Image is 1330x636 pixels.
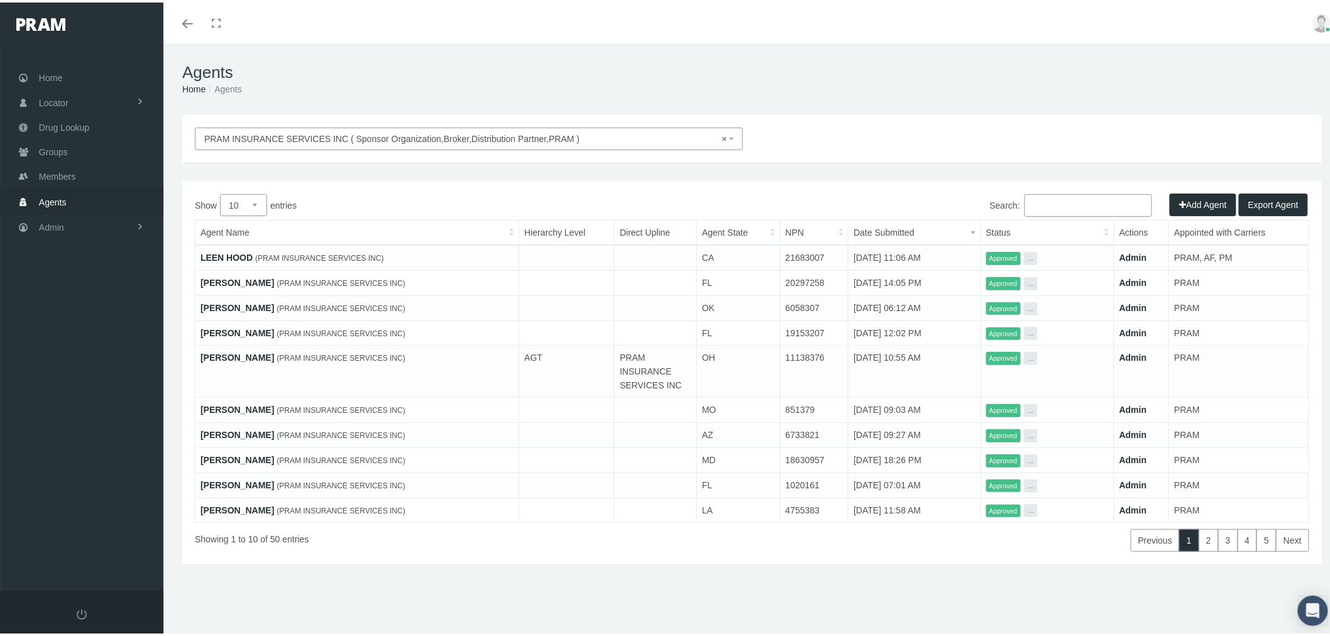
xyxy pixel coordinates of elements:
[697,495,781,520] td: LA
[201,402,274,412] a: [PERSON_NAME]
[195,192,752,214] label: Show entries
[1024,275,1038,288] button: ...
[39,89,69,112] span: Locator
[1169,395,1309,420] td: PRAM
[780,318,849,343] td: 19153207
[1169,343,1309,395] td: PRAM
[986,249,1021,263] span: Approved
[39,162,75,186] span: Members
[697,470,781,495] td: FL
[206,80,241,94] li: Agents
[1119,326,1147,336] a: Admin
[1169,318,1309,343] td: PRAM
[849,268,981,293] td: [DATE] 14:05 PM
[1179,527,1199,549] a: 1
[255,251,383,260] span: (PRAM INSURANCE SERVICES INC)
[1024,502,1038,515] button: ...
[277,403,405,412] span: (PRAM INSURANCE SERVICES INC)
[1169,470,1309,495] td: PRAM
[1276,527,1309,549] a: Next
[201,300,274,310] a: [PERSON_NAME]
[780,395,849,420] td: 851379
[780,495,849,520] td: 4755383
[277,454,405,463] span: (PRAM INSURANCE SERVICES INC)
[849,293,981,318] td: [DATE] 06:12 AM
[986,275,1021,288] span: Approved
[1119,503,1147,513] a: Admin
[849,395,981,420] td: [DATE] 09:03 AM
[195,125,743,148] span: PRAM INSURANCE SERVICES INC ( Sponsor Organization,Broker,Distribution Partner,PRAM )
[201,427,274,437] a: [PERSON_NAME]
[277,429,405,437] span: (PRAM INSURANCE SERVICES INC)
[697,293,781,318] td: OK
[1131,527,1180,549] a: Previous
[780,218,849,243] th: NPN: activate to sort column ascending
[1169,420,1309,446] td: PRAM
[1169,218,1309,243] th: Appointed with Carriers
[1114,218,1168,243] th: Actions
[849,470,981,495] td: [DATE] 07:01 AM
[986,452,1021,465] span: Approved
[1170,191,1236,214] button: Add Agent
[722,129,732,143] span: ×
[986,427,1021,440] span: Approved
[986,325,1021,338] span: Approved
[849,243,981,268] td: [DATE] 11:06 AM
[1169,293,1309,318] td: PRAM
[780,243,849,268] td: 21683007
[1169,446,1309,471] td: PRAM
[849,446,981,471] td: [DATE] 18:26 PM
[1024,324,1038,337] button: ...
[1024,452,1038,465] button: ...
[201,478,274,488] a: [PERSON_NAME]
[277,479,405,488] span: (PRAM INSURANCE SERVICES INC)
[849,343,981,395] td: [DATE] 10:55 AM
[849,420,981,446] td: [DATE] 09:27 AM
[16,16,65,28] img: PRAM_20_x_78.png
[1024,427,1038,440] button: ...
[1119,427,1147,437] a: Admin
[986,477,1021,490] span: Approved
[1218,527,1238,549] a: 3
[277,327,405,336] span: (PRAM INSURANCE SERVICES INC)
[849,495,981,520] td: [DATE] 11:58 AM
[1256,527,1277,549] a: 5
[615,218,697,243] th: Direct Upline
[277,302,405,310] span: (PRAM INSURANCE SERVICES INC)
[201,350,274,360] a: [PERSON_NAME]
[39,188,67,212] span: Agents
[201,503,274,513] a: [PERSON_NAME]
[1239,191,1308,214] button: Export Agent
[1119,275,1147,285] a: Admin
[1169,495,1309,520] td: PRAM
[780,268,849,293] td: 20297258
[277,277,405,285] span: (PRAM INSURANCE SERVICES INC)
[697,395,781,420] td: MO
[1119,452,1147,463] a: Admin
[1024,402,1038,415] button: ...
[182,82,206,92] a: Home
[697,446,781,471] td: MD
[697,343,781,395] td: OH
[990,192,1152,214] label: Search:
[201,275,274,285] a: [PERSON_NAME]
[986,502,1021,515] span: Approved
[697,268,781,293] td: FL
[986,402,1021,415] span: Approved
[697,318,781,343] td: FL
[986,349,1021,363] span: Approved
[39,138,68,162] span: Groups
[519,218,615,243] th: Hierarchy Level
[1119,300,1147,310] a: Admin
[1119,478,1147,488] a: Admin
[986,300,1021,313] span: Approved
[519,343,615,395] td: AGT
[1024,249,1038,263] button: ...
[39,113,89,137] span: Drug Lookup
[1119,402,1147,412] a: Admin
[204,129,726,143] span: PRAM INSURANCE SERVICES INC ( Sponsor Organization,Broker,Distribution Partner,PRAM )
[780,343,849,395] td: 11138376
[1169,243,1309,268] td: PRAM, AF, PM
[1024,477,1038,490] button: ...
[1238,527,1258,549] a: 4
